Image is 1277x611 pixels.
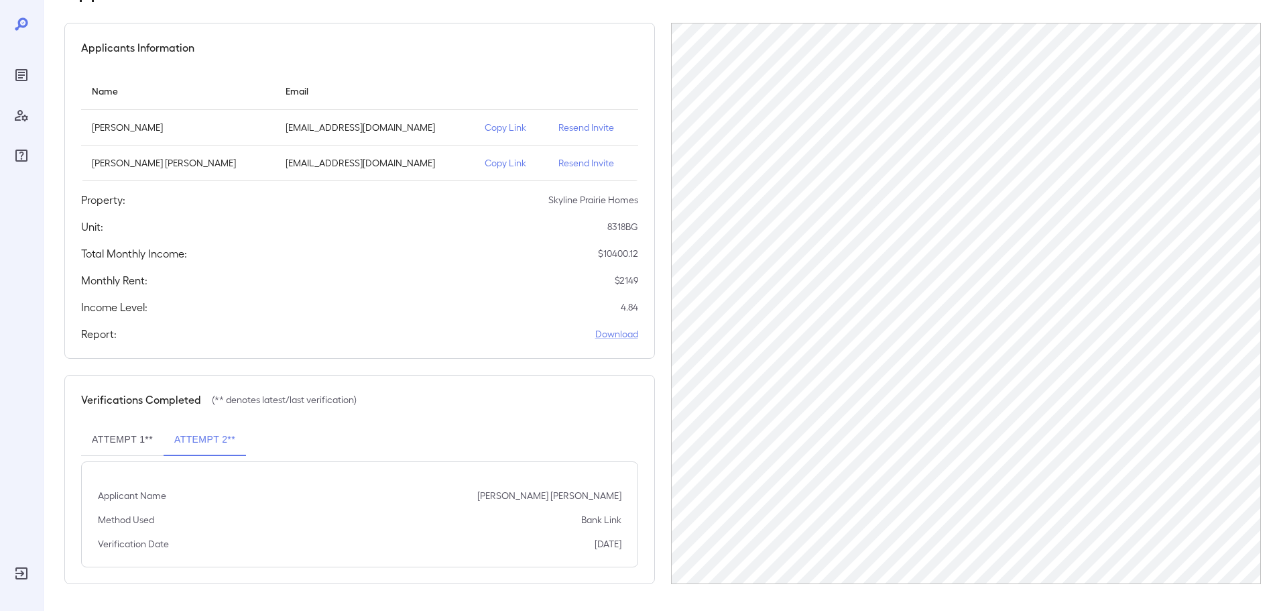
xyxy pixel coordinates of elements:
div: Log Out [11,563,32,584]
p: [DATE] [595,537,621,551]
p: Resend Invite [558,156,627,170]
p: Copy Link [485,156,537,170]
th: Email [275,72,475,110]
th: Name [81,72,275,110]
p: Method Used [98,513,154,526]
p: Resend Invite [558,121,627,134]
button: Attempt 2** [164,424,246,456]
p: Copy Link [485,121,537,134]
p: Bank Link [581,513,621,526]
p: Skyline Prairie Homes [548,193,638,207]
div: Manage Users [11,105,32,126]
p: Verification Date [98,537,169,551]
h5: Property: [81,192,125,208]
p: [PERSON_NAME] [92,121,264,134]
p: (** denotes latest/last verification) [212,393,357,406]
p: Applicant Name [98,489,166,502]
p: [EMAIL_ADDRESS][DOMAIN_NAME] [286,121,464,134]
p: 4.84 [621,300,638,314]
h5: Income Level: [81,299,147,315]
h5: Total Monthly Income: [81,245,187,262]
h5: Monthly Rent: [81,272,147,288]
p: $ 2149 [615,274,638,287]
h5: Applicants Information [81,40,194,56]
h5: Unit: [81,219,103,235]
h5: Verifications Completed [81,392,201,408]
p: 8318BG [607,220,638,233]
p: [PERSON_NAME] [PERSON_NAME] [92,156,264,170]
table: simple table [81,72,638,181]
button: Attempt 1** [81,424,164,456]
div: Reports [11,64,32,86]
p: $ 10400.12 [598,247,638,260]
h5: Report: [81,326,117,342]
p: [PERSON_NAME] [PERSON_NAME] [477,489,621,502]
div: FAQ [11,145,32,166]
p: [EMAIL_ADDRESS][DOMAIN_NAME] [286,156,464,170]
a: Download [595,327,638,341]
